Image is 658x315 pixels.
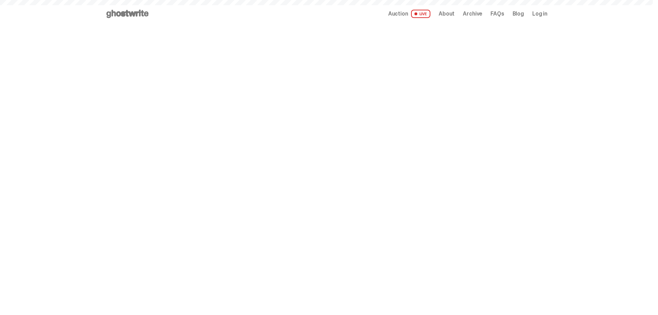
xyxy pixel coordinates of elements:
a: Log in [532,11,547,17]
span: LIVE [411,10,431,18]
a: Auction LIVE [388,10,430,18]
a: FAQs [490,11,504,17]
span: Auction [388,11,408,17]
a: Archive [463,11,482,17]
a: About [439,11,455,17]
a: Blog [513,11,524,17]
